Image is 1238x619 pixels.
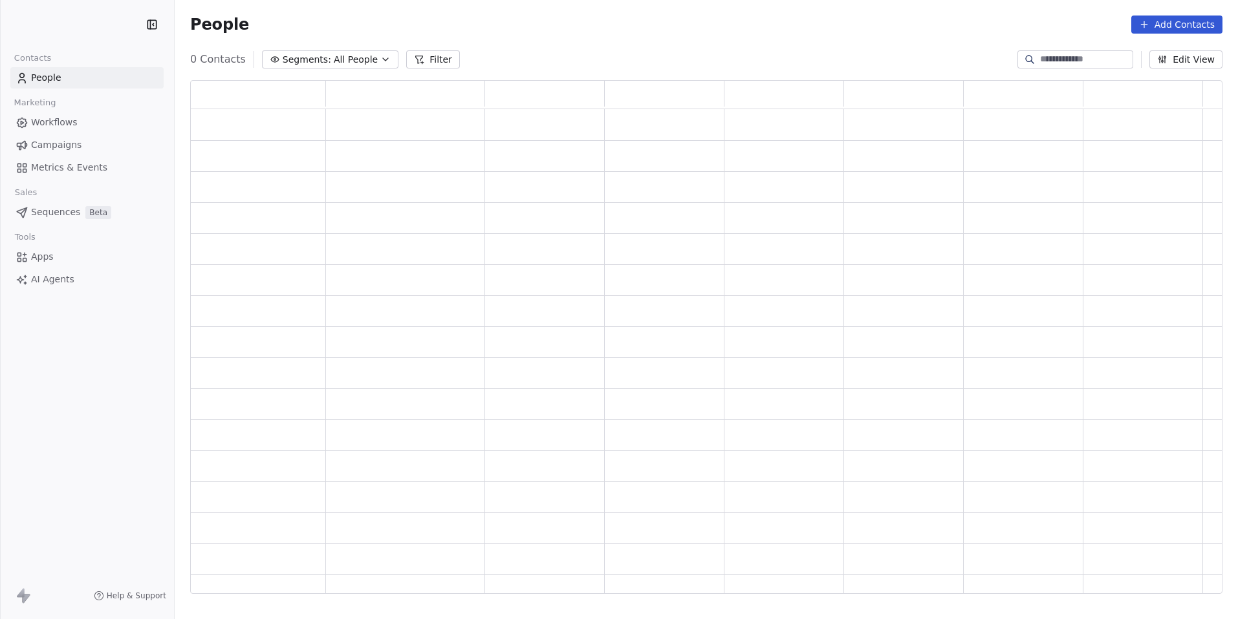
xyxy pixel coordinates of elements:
[10,202,164,223] a: SequencesBeta
[8,48,57,68] span: Contacts
[190,15,249,34] span: People
[10,269,164,290] a: AI Agents
[334,53,378,67] span: All People
[31,205,80,219] span: Sequences
[9,227,41,247] span: Tools
[283,53,331,67] span: Segments:
[9,183,43,202] span: Sales
[1149,50,1222,68] button: Edit View
[406,50,460,68] button: Filter
[94,591,166,601] a: Help & Support
[10,67,164,89] a: People
[190,52,246,67] span: 0 Contacts
[10,112,164,133] a: Workflows
[107,591,166,601] span: Help & Support
[10,246,164,268] a: Apps
[31,116,78,129] span: Workflows
[85,206,111,219] span: Beta
[1131,16,1222,34] button: Add Contacts
[31,138,81,152] span: Campaigns
[31,250,54,264] span: Apps
[31,273,74,286] span: AI Agents
[10,157,164,178] a: Metrics & Events
[31,161,107,174] span: Metrics & Events
[10,134,164,156] a: Campaigns
[8,93,61,112] span: Marketing
[31,71,61,85] span: People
